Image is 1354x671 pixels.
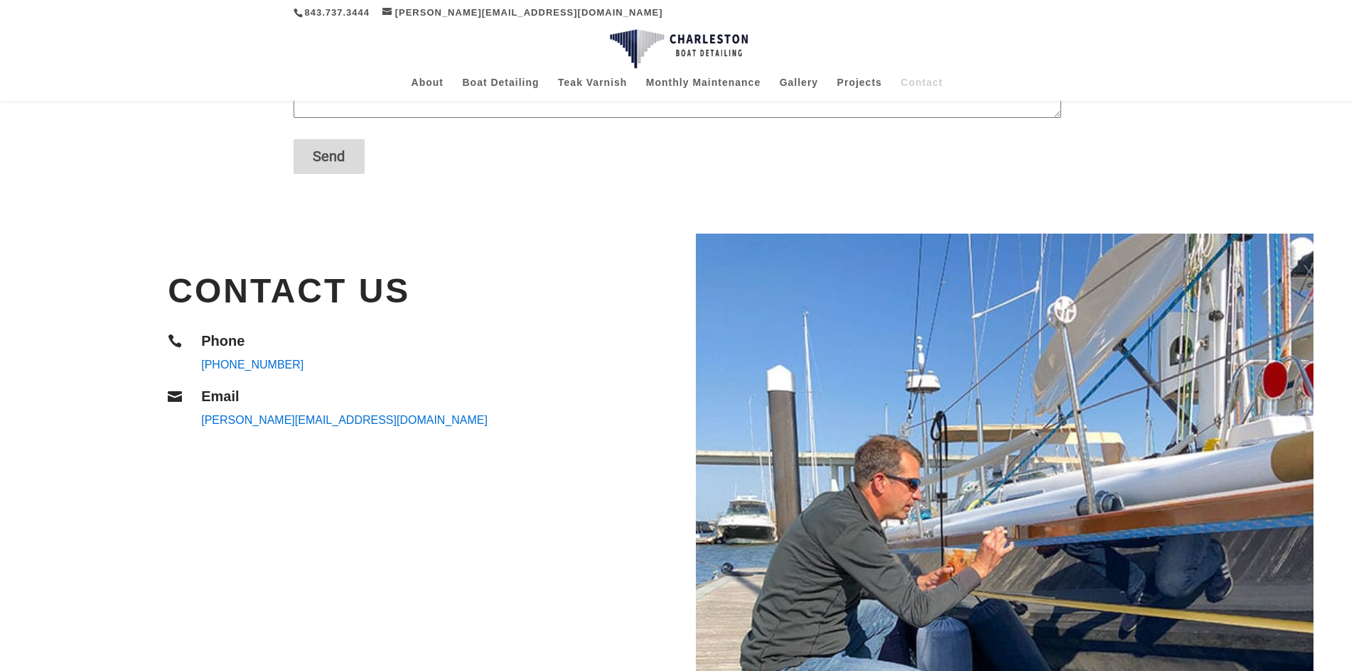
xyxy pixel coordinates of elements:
[462,77,539,101] a: Boat Detailing
[201,414,488,426] a: [PERSON_NAME][EMAIL_ADDRESS][DOMAIN_NAME]
[294,139,365,174] button: Send
[412,77,444,101] a: About
[201,333,245,349] span: Phone
[168,334,182,348] span: 
[780,77,818,101] a: Gallery
[901,77,942,101] a: Contact
[837,77,882,101] a: Projects
[382,7,663,18] a: [PERSON_NAME][EMAIL_ADDRESS][DOMAIN_NAME]
[168,269,594,320] h1: Contact us
[646,77,761,101] a: Monthly Maintenance
[201,359,303,371] a: [PHONE_NUMBER]
[168,389,182,403] span: 
[201,388,239,404] span: Email
[610,29,748,69] img: Charleston Boat Detailing
[558,77,627,101] a: Teak Varnish
[305,7,370,18] a: 843.737.3444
